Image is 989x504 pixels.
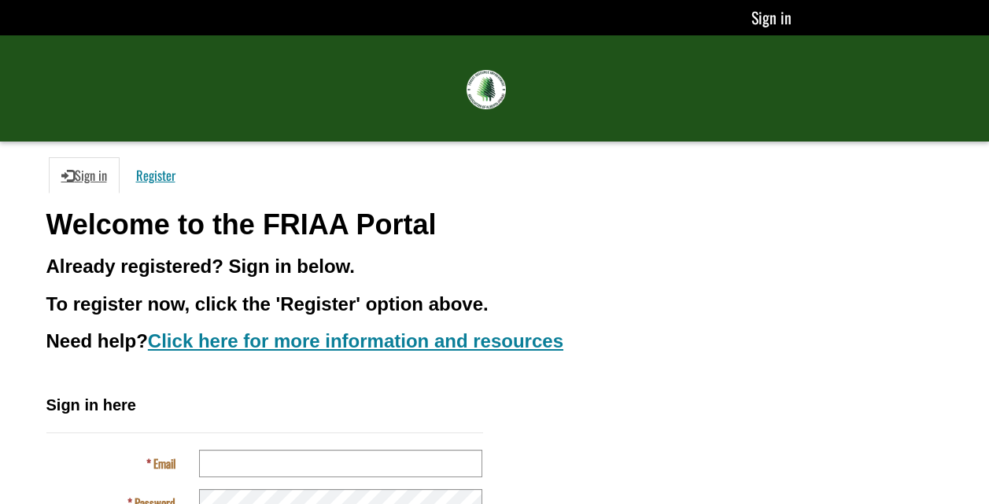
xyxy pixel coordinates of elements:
a: Sign in [751,6,792,29]
span: Email [153,454,175,472]
span: Sign in here [46,396,136,414]
a: Register [124,157,188,193]
a: Sign in [49,157,120,193]
img: FRIAA Submissions Portal [467,70,506,109]
h1: Welcome to the FRIAA Portal [46,209,943,241]
h3: Need help? [46,331,943,351]
h3: Already registered? Sign in below. [46,256,943,277]
h3: To register now, click the 'Register' option above. [46,294,943,315]
a: Click here for more information and resources [148,330,563,351]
